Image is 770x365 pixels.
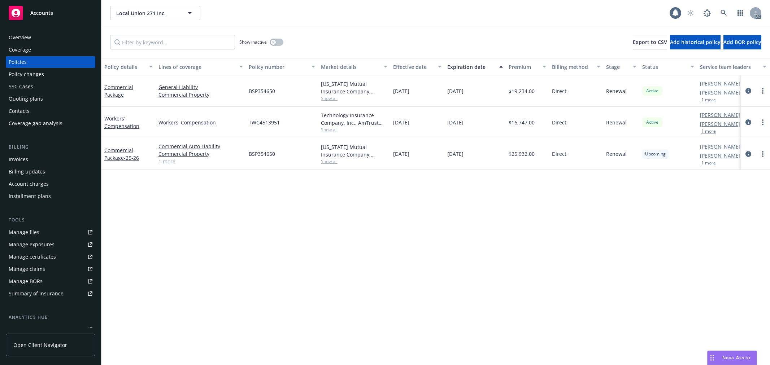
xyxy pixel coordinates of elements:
[9,288,64,299] div: Summary of insurance
[393,63,434,71] div: Effective date
[249,87,275,95] span: BSP354650
[158,158,243,165] a: 1 more
[509,63,538,71] div: Premium
[9,239,55,250] div: Manage exposures
[506,58,549,75] button: Premium
[13,341,67,349] span: Open Client Navigator
[552,150,566,158] span: Direct
[9,251,56,263] div: Manage certificates
[321,63,379,71] div: Market details
[6,324,95,335] a: Loss summary generator
[6,216,95,224] div: Tools
[549,58,603,75] button: Billing method
[603,58,639,75] button: Stage
[110,35,235,49] input: Filter by keyword...
[104,84,133,98] a: Commercial Package
[447,63,495,71] div: Expiration date
[744,87,753,95] a: circleInformation
[6,263,95,275] a: Manage claims
[645,88,660,94] span: Active
[6,81,95,92] a: SSC Cases
[9,69,44,80] div: Policy changes
[447,119,464,126] span: [DATE]
[700,80,740,87] a: [PERSON_NAME]
[158,83,243,91] a: General Liability
[708,351,717,365] div: Drag to move
[9,166,45,177] div: Billing updates
[6,166,95,177] a: Billing updates
[393,87,409,95] span: [DATE]
[758,87,767,95] a: more
[9,178,49,190] div: Account charges
[700,143,740,150] a: [PERSON_NAME]
[6,239,95,250] span: Manage exposures
[707,351,757,365] button: Nova Assist
[606,63,628,71] div: Stage
[670,39,721,45] span: Add historical policy
[9,227,39,238] div: Manage files
[9,93,43,105] div: Quoting plans
[158,142,243,150] a: Commercial Auto Liability
[9,154,28,165] div: Invoices
[6,314,95,321] div: Analytics hub
[552,63,592,71] div: Billing method
[6,93,95,105] a: Quoting plans
[697,58,769,75] button: Service team leaders
[744,118,753,127] a: circleInformation
[6,154,95,165] a: Invoices
[104,147,139,161] a: Commercial Package
[645,119,660,126] span: Active
[700,89,740,96] a: [PERSON_NAME]
[249,150,275,158] span: BSP354650
[9,44,31,56] div: Coverage
[9,32,31,43] div: Overview
[723,39,761,45] span: Add BOR policy
[30,10,53,16] span: Accounts
[6,105,95,117] a: Contacts
[158,150,243,158] a: Commercial Property
[321,80,387,95] div: [US_STATE] Mutual Insurance Company, [US_STATE] Mutual Insurance
[606,119,627,126] span: Renewal
[321,143,387,158] div: [US_STATE] Mutual Insurance Company, [US_STATE] Mutual Insurance
[723,35,761,49] button: Add BOR policy
[606,87,627,95] span: Renewal
[700,6,714,20] a: Report a Bug
[509,87,535,95] span: $19,234.00
[321,127,387,133] span: Show all
[447,87,464,95] span: [DATE]
[701,129,716,133] button: 1 more
[447,150,464,158] span: [DATE]
[393,150,409,158] span: [DATE]
[390,58,444,75] button: Effective date
[158,119,243,126] a: Workers' Compensation
[6,3,95,23] a: Accounts
[9,263,45,275] div: Manage claims
[110,6,200,20] button: Local Union 271 Inc.
[683,6,698,20] a: Start snowing
[9,324,69,335] div: Loss summary generator
[639,58,697,75] button: Status
[717,6,731,20] a: Search
[6,56,95,68] a: Policies
[6,32,95,43] a: Overview
[239,39,267,45] span: Show inactive
[700,152,740,159] a: [PERSON_NAME]
[6,178,95,190] a: Account charges
[6,69,95,80] a: Policy changes
[246,58,318,75] button: Policy number
[6,288,95,299] a: Summary of insurance
[6,251,95,263] a: Manage certificates
[633,35,667,49] button: Export to CSV
[700,120,740,128] a: [PERSON_NAME]
[158,63,235,71] div: Lines of coverage
[9,56,27,68] div: Policies
[701,98,716,102] button: 1 more
[101,58,156,75] button: Policy details
[6,276,95,287] a: Manage BORs
[6,227,95,238] a: Manage files
[509,150,535,158] span: $25,932.00
[321,111,387,127] div: Technology Insurance Company, Inc., AmTrust Financial Services
[642,63,686,71] div: Status
[158,91,243,98] a: Commercial Property
[6,190,95,202] a: Installment plans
